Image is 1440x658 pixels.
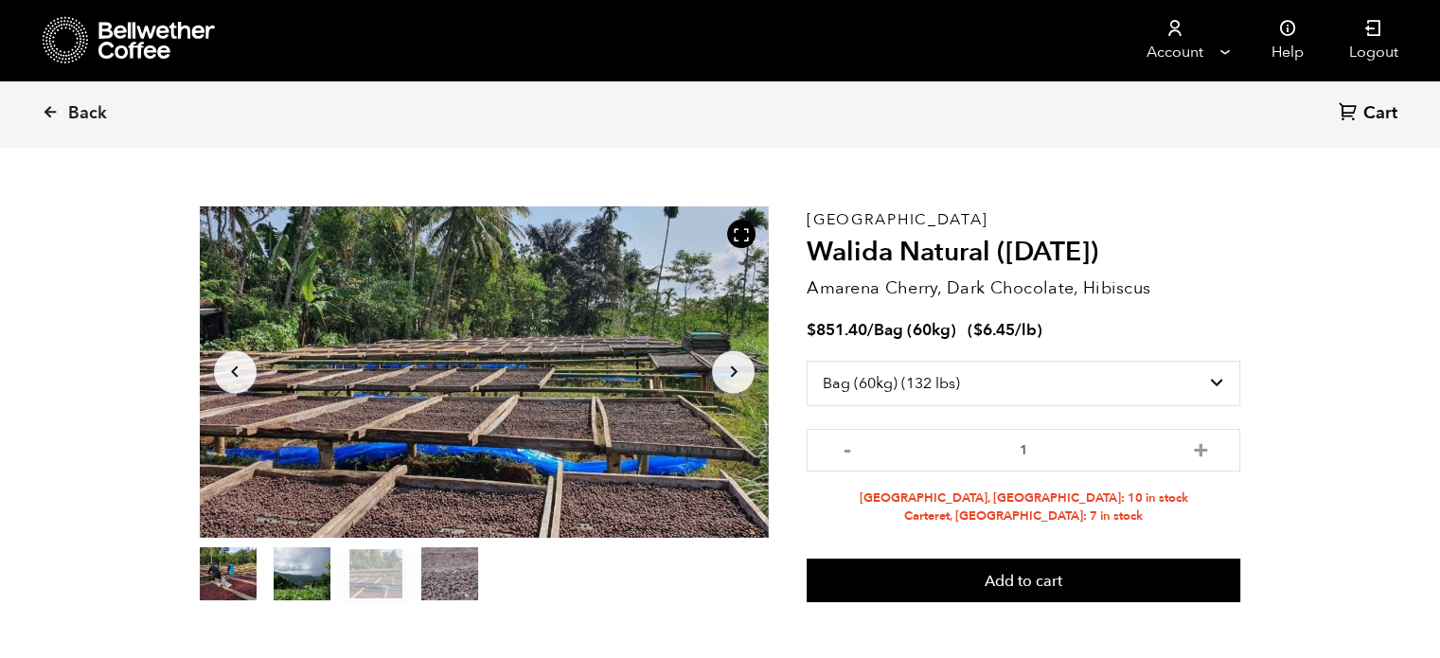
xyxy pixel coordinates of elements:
button: Add to cart [807,559,1240,602]
span: $ [973,319,983,341]
span: / [867,319,874,341]
li: Carteret, [GEOGRAPHIC_DATA]: 7 in stock [807,507,1240,525]
bdi: 6.45 [973,319,1015,341]
button: - [835,438,859,457]
span: Back [68,102,107,125]
span: /lb [1015,319,1037,341]
h2: Walida Natural ([DATE]) [807,237,1240,269]
span: $ [807,319,816,341]
li: [GEOGRAPHIC_DATA], [GEOGRAPHIC_DATA]: 10 in stock [807,489,1240,507]
span: ( ) [968,319,1042,341]
span: Bag (60kg) [874,319,956,341]
a: Cart [1339,101,1402,127]
p: Amarena Cherry, Dark Chocolate, Hibiscus [807,276,1240,301]
span: Cart [1363,102,1397,125]
bdi: 851.40 [807,319,867,341]
button: + [1188,438,1212,457]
